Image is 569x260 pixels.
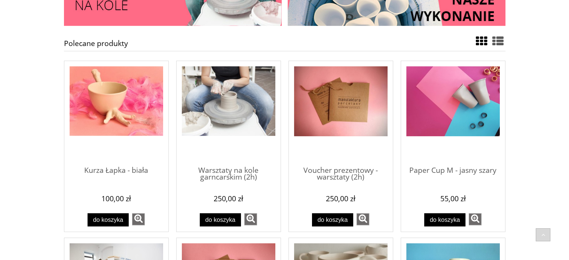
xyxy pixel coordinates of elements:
[430,216,460,223] span: Do koszyka
[182,160,275,182] span: Warsztaty na kole garncarskim (2h)
[406,66,500,137] img: Paper Cup M - jasny szary
[318,216,348,223] span: Do koszyka
[406,66,500,160] a: Przejdź do produktu Paper Cup M - jasny szary
[294,66,388,160] a: Przejdź do produktu Voucher prezentowy - warsztaty (2h)
[476,33,487,49] a: Widok ze zdjęciem
[406,160,500,182] span: Paper Cup M - jasny szary
[93,216,123,223] span: Do koszyka
[294,160,388,182] span: Voucher prezentowy - warsztaty (2h)
[70,66,163,160] a: Przejdź do produktu Kurza Łapka - biała
[406,160,500,189] a: Paper Cup M - jasny szary
[244,213,257,225] a: zobacz więcej
[205,216,236,223] span: Do koszyka
[469,213,481,225] a: zobacz więcej
[312,213,353,226] button: Do koszyka Voucher prezentowy - warsztaty (2h)
[70,160,163,182] span: Kurza Łapka - biała
[182,66,275,136] img: Warsztaty na kole garncarskim (2h)
[214,193,243,204] em: 250,00 zł
[200,213,241,226] button: Do koszyka Warsztaty na kole garncarskim (2h)
[492,33,504,49] a: Widok pełny
[132,213,145,225] a: zobacz więcej
[101,193,131,204] em: 100,00 zł
[440,193,466,204] em: 55,00 zł
[326,193,355,204] em: 250,00 zł
[70,66,163,136] img: Kurza Łapka - biała
[88,213,129,226] button: Do koszyka Kurza Łapka - biała
[357,213,369,225] a: zobacz więcej
[182,160,275,189] a: Warsztaty na kole garncarskim (2h)
[294,160,388,189] a: Voucher prezentowy - warsztaty (2h)
[70,160,163,189] a: Kurza Łapka - biała
[294,66,388,137] img: Voucher prezentowy - warsztaty (2h)
[182,66,275,160] a: Przejdź do produktu Warsztaty na kole garncarskim (2h)
[424,213,465,226] button: Do koszyka Paper Cup M - jasny szary
[64,40,128,51] h1: Polecane produkty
